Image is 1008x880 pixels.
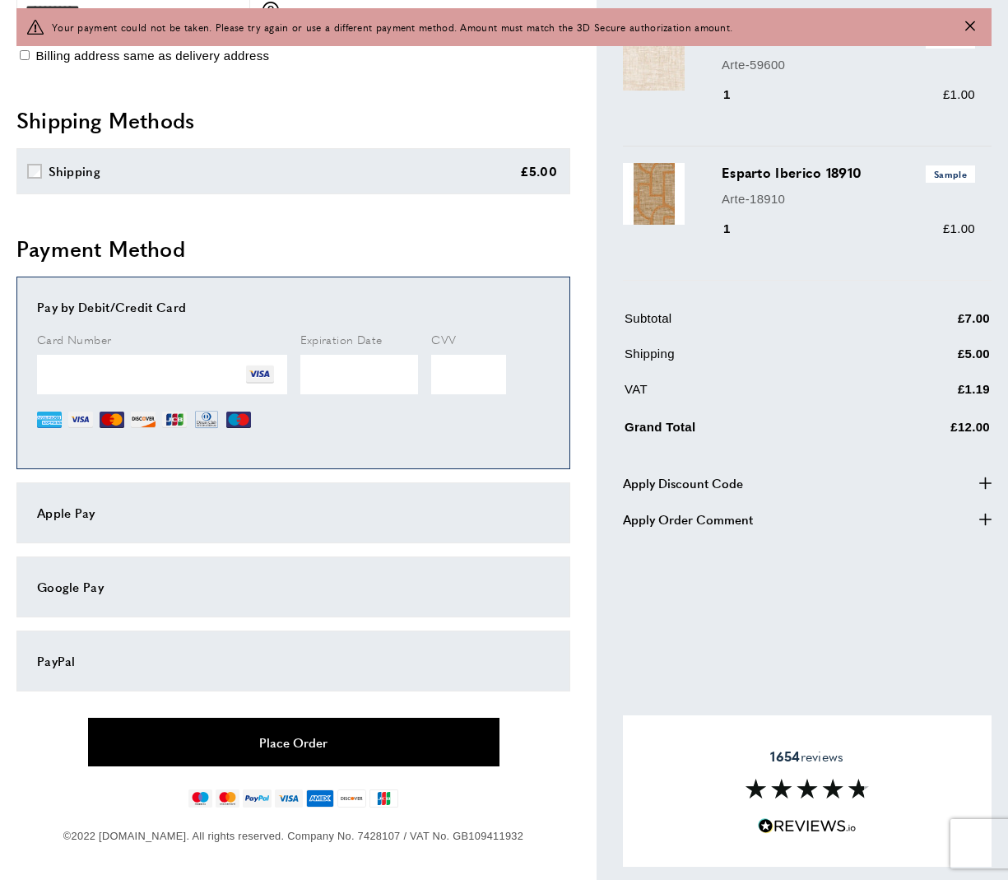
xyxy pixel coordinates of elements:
[770,748,843,765] span: reviews
[722,163,975,183] h3: Esparto Iberico 18910
[262,2,287,18] button: More information
[20,50,30,60] input: Billing address same as delivery address
[16,105,570,135] h2: Shipping Methods
[861,344,990,376] td: £5.00
[275,789,302,808] img: visa
[623,473,743,493] span: Apply Discount Code
[431,331,456,347] span: CVV
[625,379,859,412] td: VAT
[100,407,124,432] img: MC.png
[623,163,685,225] img: Esparto Iberico 18910
[49,161,100,181] div: Shipping
[861,309,990,341] td: £7.00
[300,355,419,394] iframe: Secure Credit Card Frame - Expiration Date
[37,407,62,432] img: AE.png
[162,407,187,432] img: JCB.png
[722,55,975,75] p: Arte-59600
[746,779,869,799] img: Reviews section
[369,789,398,808] img: jcb
[243,789,272,808] img: paypal
[965,19,975,35] button: Close message
[37,651,550,671] div: PayPal
[770,747,800,766] strong: 1654
[943,221,975,235] span: £1.00
[758,818,857,834] img: Reviews.io 5 stars
[226,407,251,432] img: MI.png
[246,361,274,389] img: VI.png
[943,87,975,101] span: £1.00
[623,29,685,91] img: Brushed Suede 59600
[37,355,287,394] iframe: Secure Credit Card Frame - Credit Card Number
[131,407,156,432] img: DI.png
[216,789,239,808] img: mastercard
[68,407,93,432] img: VI.png
[337,789,366,808] img: discover
[722,219,754,239] div: 1
[300,331,383,347] span: Expiration Date
[52,19,732,35] span: Your payment could not be taken. Please try again or use a different payment method. Amount must ...
[306,789,335,808] img: american-express
[625,309,859,341] td: Subtotal
[188,789,212,808] img: maestro
[431,355,506,394] iframe: Secure Credit Card Frame - CVV
[37,297,550,317] div: Pay by Debit/Credit Card
[625,415,859,450] td: Grand Total
[722,85,754,105] div: 1
[926,165,975,183] span: Sample
[37,577,550,597] div: Google Pay
[861,379,990,412] td: £1.19
[88,718,499,766] button: Place Order
[35,49,269,63] span: Billing address same as delivery address
[193,407,220,432] img: DN.png
[16,234,570,263] h2: Payment Method
[722,189,975,209] p: Arte-18910
[37,503,550,523] div: Apple Pay
[623,510,753,529] span: Apply Order Comment
[37,331,111,347] span: Card Number
[625,344,859,376] td: Shipping
[63,830,523,842] span: ©2022 [DOMAIN_NAME]. All rights reserved. Company No. 7428107 / VAT No. GB109411932
[861,415,990,450] td: £12.00
[520,161,558,181] div: £5.00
